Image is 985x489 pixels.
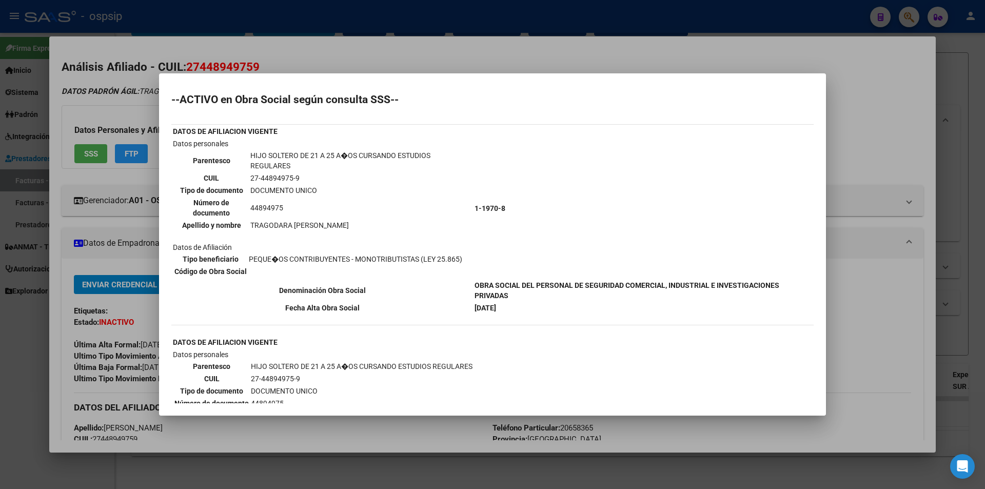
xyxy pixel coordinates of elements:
td: TRAGODARA [PERSON_NAME] [250,220,471,231]
td: 44894975 [250,398,473,409]
td: HIJO SOLTERO DE 21 A 25 A�OS CURSANDO ESTUDIOS REGULARES [250,150,471,171]
b: 1-1970-8 [475,204,505,212]
b: DATOS DE AFILIACION VIGENTE [173,127,278,135]
th: Apellido y nombre [174,220,249,231]
th: Denominación Obra Social [172,280,473,301]
th: Número de documento [174,197,249,219]
td: 44894975 [250,197,471,219]
th: Código de Obra Social [174,266,247,277]
td: 27-44894975-9 [250,172,471,184]
b: DATOS DE AFILIACION VIGENTE [173,338,278,346]
th: CUIL [174,373,249,384]
b: [DATE] [475,304,496,312]
th: Parentesco [174,150,249,171]
th: Parentesco [174,361,249,372]
b: OBRA SOCIAL DEL PERSONAL DE SEGURIDAD COMERCIAL, INDUSTRIAL E INVESTIGACIONES PRIVADAS [475,281,779,300]
td: Datos personales Datos de Afiliación [172,349,475,469]
td: DOCUMENTO UNICO [250,185,471,196]
h2: --ACTIVO en Obra Social según consulta SSS-- [171,94,814,105]
td: HIJO SOLTERO DE 21 A 25 A�OS CURSANDO ESTUDIOS REGULARES [250,361,473,372]
td: 27-44894975-9 [250,373,473,384]
td: Datos personales Datos de Afiliación [172,138,473,279]
th: Tipo de documento [174,185,249,196]
th: Tipo beneficiario [174,253,247,265]
th: Número de documento [174,398,249,409]
th: Fecha Alta Obra Social [172,302,473,314]
th: CUIL [174,172,249,184]
div: Open Intercom Messenger [950,454,975,479]
th: Tipo de documento [174,385,249,397]
td: DOCUMENTO UNICO [250,385,473,397]
td: PEQUE�OS CONTRIBUYENTES - MONOTRIBUTISTAS (LEY 25.865) [248,253,463,265]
